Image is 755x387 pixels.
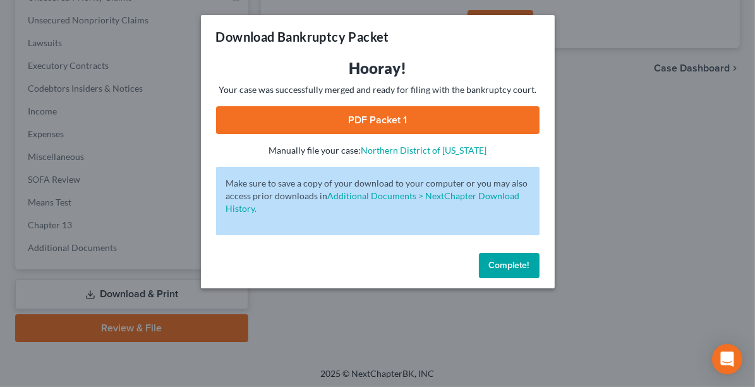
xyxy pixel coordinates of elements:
[489,260,529,271] span: Complete!
[226,190,520,214] a: Additional Documents > NextChapter Download History.
[216,58,540,78] h3: Hooray!
[361,145,486,156] a: Northern District of [US_STATE]
[226,177,529,215] p: Make sure to save a copy of your download to your computer or you may also access prior downloads in
[479,253,540,278] button: Complete!
[216,28,389,46] h3: Download Bankruptcy Packet
[216,106,540,134] a: PDF Packet 1
[216,144,540,157] p: Manually file your case:
[712,344,742,374] div: Open Intercom Messenger
[216,83,540,96] p: Your case was successfully merged and ready for filing with the bankruptcy court.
